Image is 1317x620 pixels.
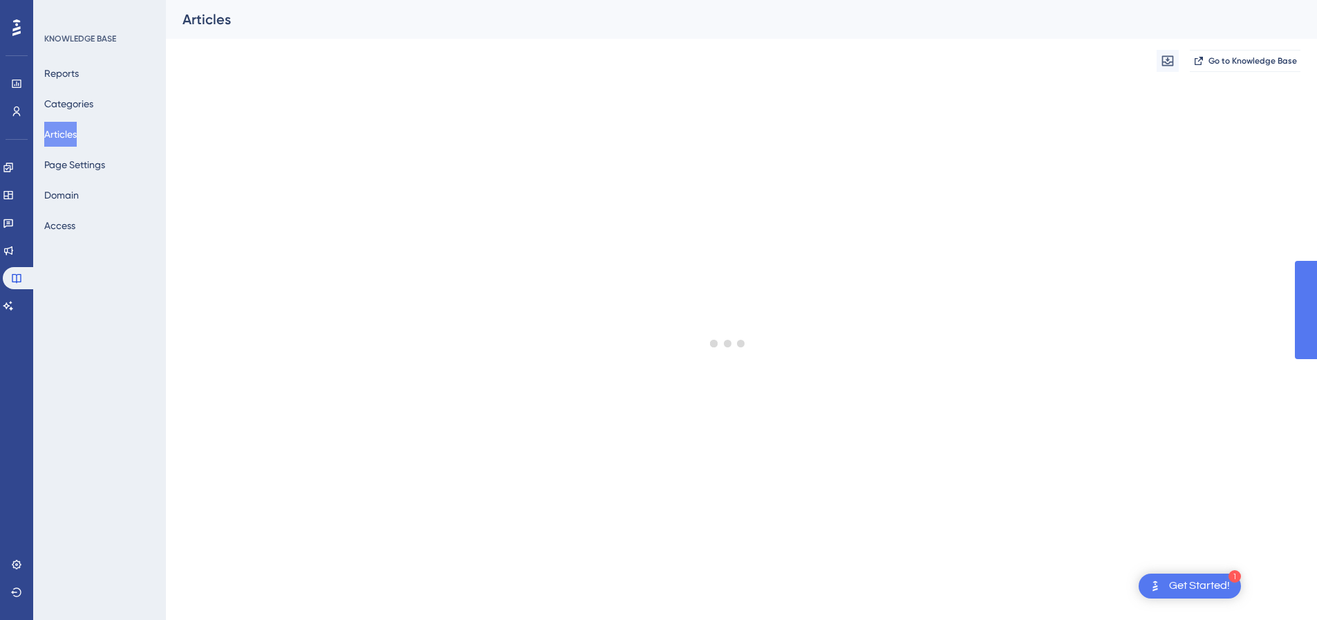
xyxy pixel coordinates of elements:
div: 1 [1229,570,1241,583]
img: launcher-image-alternative-text [1147,578,1164,594]
button: Domain [44,183,79,208]
div: Open Get Started! checklist, remaining modules: 1 [1139,574,1241,599]
button: Reports [44,61,79,86]
div: Get Started! [1169,578,1230,594]
div: Articles [183,10,1266,29]
button: Access [44,213,75,238]
button: Articles [44,122,77,147]
button: Categories [44,91,93,116]
button: Page Settings [44,152,105,177]
div: KNOWLEDGE BASE [44,33,116,44]
span: Go to Knowledge Base [1208,55,1297,66]
iframe: UserGuiding AI Assistant Launcher [1259,565,1300,607]
button: Go to Knowledge Base [1190,50,1300,72]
